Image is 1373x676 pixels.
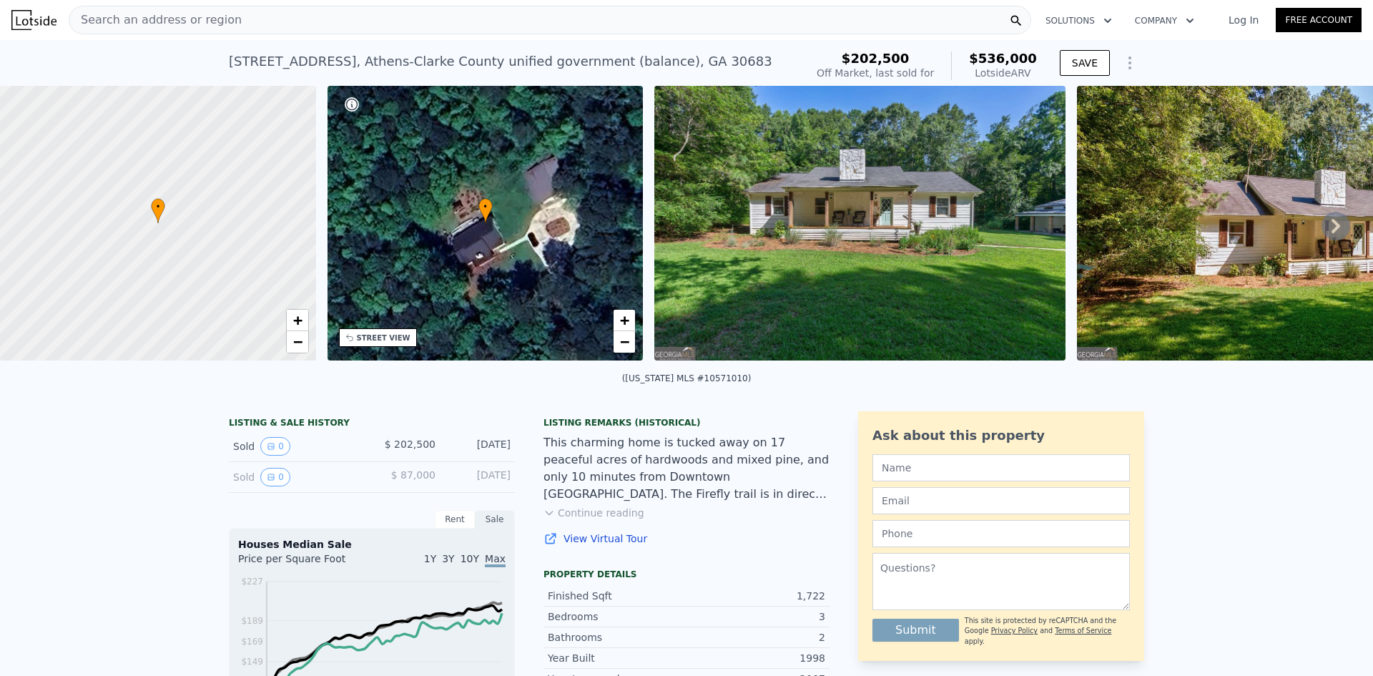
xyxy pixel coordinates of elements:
div: ([US_STATE] MLS #10571010) [622,373,752,383]
a: Free Account [1276,8,1362,32]
div: 1998 [686,651,825,665]
img: Sale: 167238101 Parcel: 19766847 [654,86,1066,361]
a: Log In [1211,13,1276,27]
div: • [478,198,493,223]
div: Sold [233,468,360,486]
a: Zoom out [287,331,308,353]
tspan: $149 [241,657,263,667]
a: Privacy Policy [991,627,1038,635]
div: Property details [543,569,830,580]
div: This charming home is tucked away on 17 peaceful acres of hardwoods and mixed pine, and only 10 m... [543,434,830,503]
button: Show Options [1116,49,1144,77]
div: Ask about this property [872,426,1130,446]
button: Solutions [1034,8,1123,34]
div: This site is protected by reCAPTCHA and the Google and apply. [965,616,1130,647]
span: Search an address or region [69,11,242,29]
a: Zoom out [614,331,635,353]
img: Lotside [11,10,56,30]
input: Name [872,454,1130,481]
span: + [620,311,629,329]
div: Lotside ARV [969,66,1037,80]
div: Sale [475,510,515,529]
tspan: $169 [241,637,263,647]
div: LISTING & SALE HISTORY [229,417,515,431]
a: Terms of Service [1055,627,1111,635]
div: [DATE] [447,468,511,486]
div: 1,722 [686,589,825,603]
span: $ 202,500 [385,439,435,450]
div: [STREET_ADDRESS] , Athens-Clarke County unified government (balance) , GA 30683 [229,52,772,72]
div: Bedrooms [548,609,686,624]
div: Bathrooms [548,630,686,645]
div: Finished Sqft [548,589,686,603]
div: Year Built [548,651,686,665]
span: 1Y [424,553,436,564]
span: $202,500 [842,51,910,66]
input: Email [872,487,1130,514]
span: $536,000 [969,51,1037,66]
div: STREET VIEW [357,333,410,343]
span: + [292,311,302,329]
div: Off Market, last sold for [817,66,934,80]
tspan: $227 [241,577,263,587]
span: − [292,333,302,351]
span: Max [485,553,506,567]
a: View Virtual Tour [543,532,830,546]
button: View historical data [260,468,290,486]
div: Rent [435,510,475,529]
span: • [151,200,165,213]
div: Sold [233,437,360,456]
tspan: $189 [241,616,263,626]
div: [DATE] [447,437,511,456]
button: Continue reading [543,506,644,520]
button: Company [1123,8,1206,34]
div: • [151,198,165,223]
span: • [478,200,493,213]
div: 2 [686,630,825,645]
div: 3 [686,609,825,624]
button: SAVE [1060,50,1110,76]
button: View historical data [260,437,290,456]
span: 3Y [442,553,454,564]
a: Zoom in [287,310,308,331]
div: Listing Remarks (Historical) [543,417,830,428]
span: 10Y [461,553,479,564]
a: Zoom in [614,310,635,331]
input: Phone [872,520,1130,547]
div: Houses Median Sale [238,537,506,552]
span: − [620,333,629,351]
span: $ 87,000 [391,469,435,481]
button: Submit [872,619,959,642]
div: Price per Square Foot [238,552,372,574]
